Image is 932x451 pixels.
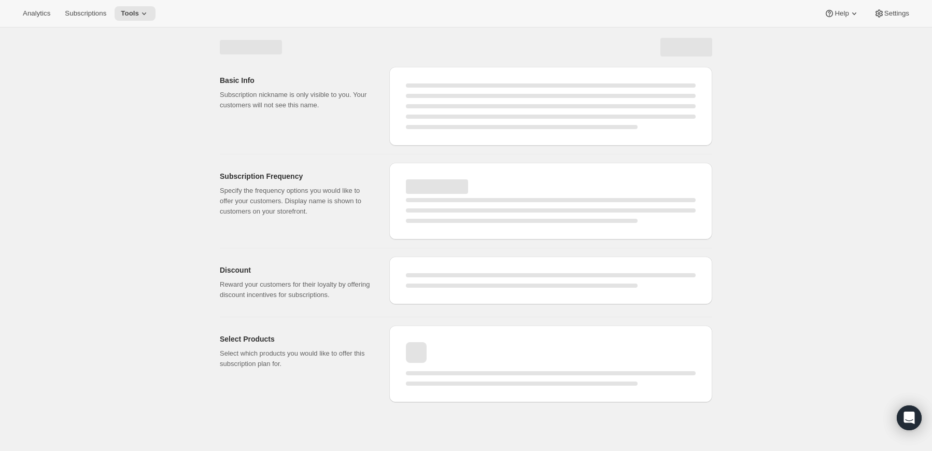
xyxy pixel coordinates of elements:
span: Subscriptions [65,9,106,18]
h2: Select Products [220,334,373,344]
button: Tools [115,6,156,21]
h2: Basic Info [220,75,373,86]
h2: Discount [220,265,373,275]
div: Page loading [207,27,725,406]
button: Analytics [17,6,57,21]
div: Open Intercom Messenger [897,405,922,430]
p: Subscription nickname is only visible to you. Your customers will not see this name. [220,90,373,110]
p: Reward your customers for their loyalty by offering discount incentives for subscriptions. [220,279,373,300]
button: Settings [868,6,915,21]
h2: Subscription Frequency [220,171,373,181]
button: Subscriptions [59,6,112,21]
span: Tools [121,9,139,18]
button: Help [818,6,865,21]
p: Specify the frequency options you would like to offer your customers. Display name is shown to cu... [220,186,373,217]
p: Select which products you would like to offer this subscription plan for. [220,348,373,369]
span: Help [835,9,849,18]
span: Analytics [23,9,50,18]
span: Settings [884,9,909,18]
